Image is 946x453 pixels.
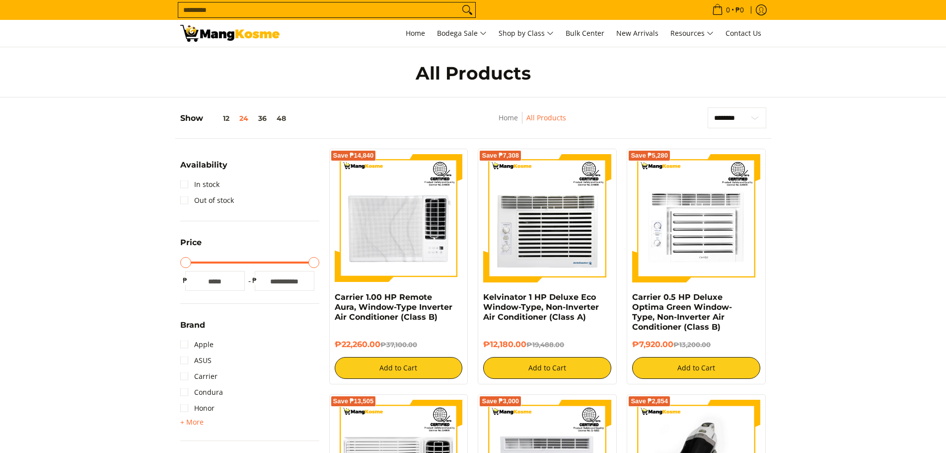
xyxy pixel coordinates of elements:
[566,28,604,38] span: Bulk Center
[499,27,554,40] span: Shop by Class
[494,20,559,47] a: Shop by Class
[380,341,417,349] del: ₱37,100.00
[673,341,711,349] del: ₱13,200.00
[726,28,761,38] span: Contact Us
[725,6,731,13] span: 0
[335,154,463,282] img: Carrier 1.00 HP Remote Aura, Window-Type Inverter Air Conditioner (Class B)
[333,153,374,159] span: Save ₱14,840
[234,114,253,122] button: 24
[632,154,760,282] img: Carrier 0.5 HP Deluxe Optima Green Window-Type, Non-Inverter Air Conditioner (Class B)
[180,400,215,416] a: Honor
[333,398,374,404] span: Save ₱13,505
[335,357,463,379] button: Add to Cart
[335,340,463,350] h6: ₱22,260.00
[734,6,745,13] span: ₱0
[180,113,291,123] h5: Show
[611,20,663,47] a: New Arrivals
[616,28,658,38] span: New Arrivals
[483,340,611,350] h6: ₱12,180.00
[180,321,205,337] summary: Open
[406,28,425,38] span: Home
[180,418,204,426] span: + More
[526,113,566,122] a: All Products
[180,384,223,400] a: Condura
[432,20,492,47] a: Bodega Sale
[180,25,280,42] img: All Products - Home Appliances Warehouse Sale l Mang Kosme
[180,337,214,353] a: Apple
[180,161,227,169] span: Availability
[180,161,227,177] summary: Open
[290,20,766,47] nav: Main Menu
[203,114,234,122] button: 12
[401,20,430,47] a: Home
[632,357,760,379] button: Add to Cart
[459,2,475,17] button: Search
[631,153,668,159] span: Save ₱5,280
[180,177,219,192] a: In stock
[499,113,518,122] a: Home
[483,154,611,282] img: Kelvinator 1 HP Deluxe Eco Window-Type, Non-Inverter Air Conditioner (Class A)
[561,20,609,47] a: Bulk Center
[180,321,205,329] span: Brand
[180,353,212,368] a: ASUS
[180,368,218,384] a: Carrier
[180,192,234,208] a: Out of stock
[180,239,202,254] summary: Open
[483,292,599,322] a: Kelvinator 1 HP Deluxe Eco Window-Type, Non-Inverter Air Conditioner (Class A)
[670,27,714,40] span: Resources
[482,153,519,159] span: Save ₱7,308
[665,20,719,47] a: Resources
[280,62,667,85] h1: All Products
[433,112,632,134] nav: Breadcrumbs
[483,357,611,379] button: Add to Cart
[335,292,452,322] a: Carrier 1.00 HP Remote Aura, Window-Type Inverter Air Conditioner (Class B)
[253,114,272,122] button: 36
[180,239,202,247] span: Price
[272,114,291,122] button: 48
[632,292,732,332] a: Carrier 0.5 HP Deluxe Optima Green Window-Type, Non-Inverter Air Conditioner (Class B)
[437,27,487,40] span: Bodega Sale
[526,341,564,349] del: ₱19,488.00
[632,340,760,350] h6: ₱7,920.00
[709,4,747,15] span: •
[721,20,766,47] a: Contact Us
[180,416,204,428] summary: Open
[631,398,668,404] span: Save ₱2,854
[180,275,190,285] span: ₱
[482,398,519,404] span: Save ₱3,000
[250,275,260,285] span: ₱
